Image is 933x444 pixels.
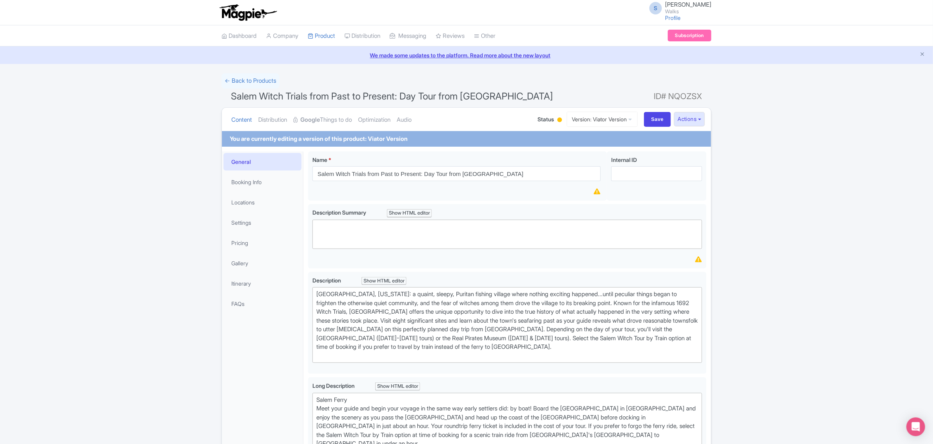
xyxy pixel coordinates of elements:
[358,108,390,132] a: Optimization
[266,25,298,47] a: Company
[231,108,252,132] a: Content
[668,30,711,41] a: Subscription
[258,108,287,132] a: Distribution
[316,290,698,360] div: [GEOGRAPHIC_DATA], [US_STATE]: a quaint, sleepy, Puritan fishing village where nothing exciting h...
[312,209,367,216] span: Description Summary
[375,382,420,391] div: Show HTML editor
[665,9,711,14] small: Walks
[644,112,671,127] input: Save
[312,277,342,284] span: Description
[230,135,408,144] div: You are currently editing a version of this product: Viator Version
[223,194,302,211] a: Locations
[906,417,925,436] div: Open Intercom Messenger
[312,156,327,163] span: Name
[231,91,553,102] span: Salem Witch Trials from Past to Present: Day Tour from [GEOGRAPHIC_DATA]
[645,2,711,14] a: S [PERSON_NAME] Walks
[649,2,662,14] span: S
[223,153,302,170] a: General
[223,214,302,231] a: Settings
[665,14,681,21] a: Profile
[436,25,465,47] a: Reviews
[223,254,302,272] a: Gallery
[919,50,925,59] button: Close announcement
[567,112,638,127] a: Version: Viator Version
[308,25,335,47] a: Product
[397,108,412,132] a: Audio
[538,115,554,123] span: Status
[222,25,257,47] a: Dashboard
[222,73,279,89] a: ← Back to Products
[223,173,302,191] a: Booking Info
[387,209,432,217] div: Show HTML editor
[344,25,380,47] a: Distribution
[300,115,320,124] strong: Google
[556,114,564,126] div: Building
[5,51,928,59] a: We made some updates to the platform. Read more about the new layout
[390,25,426,47] a: Messaging
[218,4,278,21] img: logo-ab69f6fb50320c5b225c76a69d11143b.png
[293,108,352,132] a: GoogleThings to do
[474,25,495,47] a: Other
[223,295,302,313] a: FAQs
[611,156,637,163] span: Internal ID
[312,382,356,389] span: Long Description
[674,112,705,126] button: Actions
[223,275,302,292] a: Itinerary
[223,234,302,252] a: Pricing
[362,277,406,285] div: Show HTML editor
[665,1,711,8] span: [PERSON_NAME]
[654,89,702,104] span: ID# NQOZSX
